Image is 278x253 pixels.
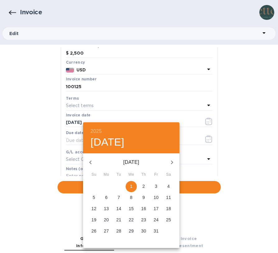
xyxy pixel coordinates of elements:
[101,203,112,215] button: 13
[126,172,137,178] span: We
[138,181,149,192] button: 2
[126,226,137,237] button: 29
[151,215,162,226] button: 24
[90,127,102,136] button: 2025
[91,206,96,212] p: 12
[138,215,149,226] button: 23
[142,183,145,189] p: 2
[155,183,157,189] p: 3
[154,194,159,201] p: 10
[98,159,164,166] p: [DATE]
[101,192,112,203] button: 6
[163,203,174,215] button: 18
[166,217,171,223] p: 25
[129,228,134,234] p: 29
[166,206,171,212] p: 18
[141,217,146,223] p: 23
[116,206,121,212] p: 14
[141,206,146,212] p: 16
[91,228,96,234] p: 26
[154,206,159,212] p: 17
[138,203,149,215] button: 16
[113,226,124,237] button: 28
[129,217,134,223] p: 22
[154,228,159,234] p: 31
[151,192,162,203] button: 10
[138,192,149,203] button: 9
[166,194,171,201] p: 11
[113,215,124,226] button: 21
[151,203,162,215] button: 17
[90,136,124,149] button: [DATE]
[151,172,162,178] span: Fr
[167,183,170,189] p: 4
[163,181,174,192] button: 4
[130,183,132,189] p: 1
[88,226,100,237] button: 26
[104,217,109,223] p: 20
[138,172,149,178] span: Th
[163,192,174,203] button: 11
[141,228,146,234] p: 30
[142,194,145,201] p: 9
[101,226,112,237] button: 27
[88,203,100,215] button: 12
[93,194,95,201] p: 5
[104,206,109,212] p: 13
[126,192,137,203] button: 8
[116,217,121,223] p: 21
[88,172,100,178] span: Su
[163,172,174,178] span: Sa
[88,215,100,226] button: 19
[101,172,112,178] span: Mo
[91,217,96,223] p: 19
[126,203,137,215] button: 15
[105,194,108,201] p: 6
[151,181,162,192] button: 3
[138,226,149,237] button: 30
[113,203,124,215] button: 14
[118,194,120,201] p: 7
[113,172,124,178] span: Tu
[126,215,137,226] button: 22
[88,192,100,203] button: 5
[130,194,132,201] p: 8
[126,181,137,192] button: 1
[116,228,121,234] p: 28
[101,215,112,226] button: 20
[104,228,109,234] p: 27
[129,206,134,212] p: 15
[151,226,162,237] button: 31
[163,215,174,226] button: 25
[154,217,159,223] p: 24
[113,192,124,203] button: 7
